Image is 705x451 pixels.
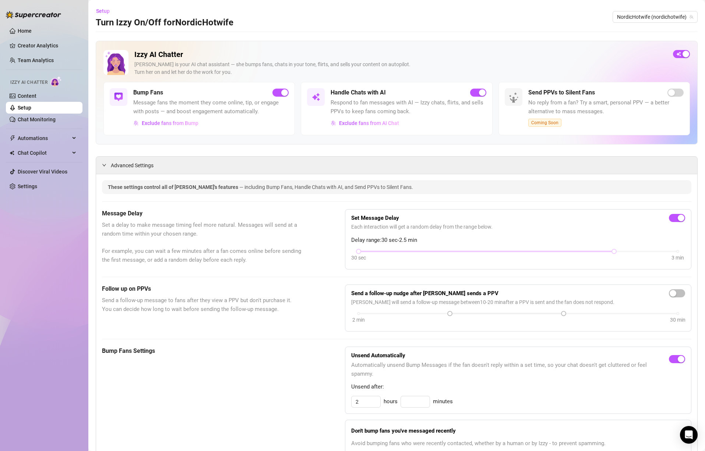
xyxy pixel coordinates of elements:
[433,397,453,406] span: minutes
[331,121,336,126] img: svg%3e
[239,184,413,190] span: — including Bump Fans, Handle Chats with AI, and Send PPVs to Silent Fans.
[102,347,308,355] h5: Bump Fans Settings
[18,117,56,122] a: Chat Monitoring
[351,352,405,359] strong: Unsend Automatically
[114,93,123,101] img: svg%3e
[96,17,233,29] h3: Turn Izzy On/Off for NordicHotwife
[18,183,37,189] a: Settings
[528,88,595,97] h5: Send PPVs to Silent Fans
[102,209,308,218] h5: Message Delay
[351,439,685,448] span: Avoid bumping fans who were recently contacted, whether by a human or by Izzy - to prevent spamming.
[670,316,685,324] div: 30 min
[102,284,308,293] h5: Follow up on PPVs
[18,93,36,99] a: Content
[351,254,366,262] div: 30 sec
[351,298,685,306] span: [PERSON_NAME] will send a follow-up message between 10 - 20 min after a PPV is sent and the fan d...
[10,150,14,155] img: Chat Copilot
[331,88,386,97] h5: Handle Chats with AI
[111,161,154,169] span: Advanced Settings
[18,105,31,111] a: Setup
[134,61,667,76] div: [PERSON_NAME] is your AI chat assistant — she bumps fans, chats in your tone, flirts, and sells y...
[103,50,128,75] img: Izzy AI Chatter
[351,290,498,297] strong: Send a follow-up nudge after [PERSON_NAME] sends a PPV
[331,99,486,116] span: Respond to fan messages with AI — Izzy chats, flirts, and sells PPVs to keep fans coming back.
[617,11,693,22] span: NordicHotwife (nordichotwife)
[102,161,111,169] div: expanded
[10,135,15,141] span: thunderbolt
[528,119,561,127] span: Coming Soon
[102,221,308,264] span: Set a delay to make message timing feel more natural. Messages will send at a random time within ...
[351,215,399,221] strong: Set Message Delay
[134,121,139,126] img: svg%3e
[133,88,163,97] h5: Bump Fans
[18,40,77,51] a: Creator Analytics
[351,383,685,391] span: Unsend after:
[339,120,399,126] span: Exclude fans from AI Chat
[351,223,685,231] span: Each interaction will get a random delay from the range below.
[671,254,684,262] div: 3 min
[133,117,199,129] button: Exclude fans from Bump
[50,76,62,87] img: AI Chatter
[351,427,456,434] strong: Don't bump fans you've messaged recently
[6,11,61,18] img: logo-BBDzfeDw.svg
[18,147,70,159] span: Chat Copilot
[142,120,198,126] span: Exclude fans from Bump
[18,57,54,63] a: Team Analytics
[96,8,110,14] span: Setup
[18,132,70,144] span: Automations
[351,361,669,378] span: Automatically unsend Bump Messages if the fan doesn't reply within a set time, so your chat doesn...
[509,92,521,104] img: silent-fans-ppv-o-N6Mmdf.svg
[18,28,32,34] a: Home
[108,184,239,190] span: These settings control all of [PERSON_NAME]'s features
[10,79,47,86] span: Izzy AI Chatter
[351,236,685,245] span: Delay range: 30 sec - 2.5 min
[331,117,399,129] button: Exclude fans from AI Chat
[102,296,308,314] span: Send a follow-up message to fans after they view a PPV but don't purchase it. You can decide how ...
[680,426,698,444] div: Open Intercom Messenger
[311,93,320,101] img: svg%3e
[18,169,67,175] a: Discover Viral Videos
[102,163,106,167] span: expanded
[133,99,289,116] span: Message fans the moment they come online, tip, or engage with posts — and boost engagement automa...
[528,99,684,116] span: No reply from a fan? Try a smart, personal PPV — a better alternative to mass messages.
[689,15,694,19] span: team
[96,5,116,17] button: Setup
[384,397,398,406] span: hours
[134,50,667,59] h2: Izzy AI Chatter
[352,316,365,324] div: 2 min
